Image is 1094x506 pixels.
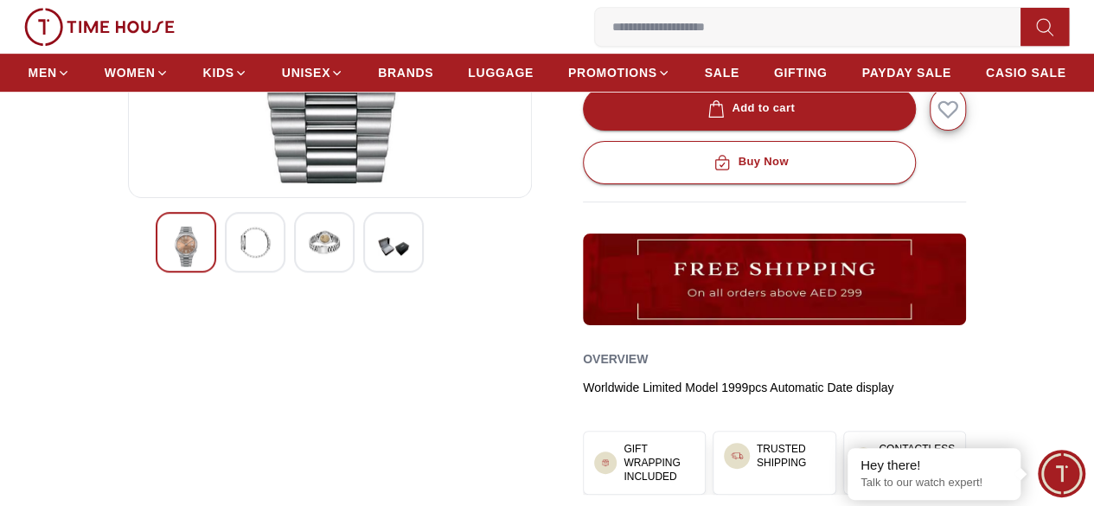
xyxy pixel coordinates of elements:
[583,87,916,131] button: Add to cart
[105,57,169,88] a: WOMEN
[24,8,175,46] img: ...
[282,57,343,88] a: UNISEX
[282,64,330,81] span: UNISEX
[583,234,966,325] img: ...
[986,64,1066,81] span: CASIO SALE
[986,57,1066,88] a: CASIO SALE
[105,64,156,81] span: WOMEN
[757,442,825,470] h3: TRUSTED SHIPPING
[731,450,742,461] img: ...
[879,442,955,470] h3: CONTACTLESS DELIVERY
[309,227,340,258] img: MECHANICAL MEN - NJ0158-89Y
[705,64,739,81] span: SALE
[378,227,409,266] img: MECHANICAL MEN - NJ0158-89Y
[568,57,670,88] a: PROMOTIONS
[601,458,610,467] img: ...
[240,227,271,258] img: MECHANICAL MEN - NJ0158-89Y
[705,57,739,88] a: SALE
[861,57,950,88] a: PAYDAY SALE
[583,141,916,184] button: Buy Now
[704,99,795,118] div: Add to cart
[29,57,70,88] a: MEN
[624,442,694,484] h3: GIFT WRAPPING INCLUDED
[583,379,966,396] p: Worldwide Limited Model 1999pcs Automatic Date display
[468,64,534,81] span: LUGGAGE
[774,57,828,88] a: GIFTING
[378,64,433,81] span: BRANDS
[468,57,534,88] a: LUGGAGE
[861,64,950,81] span: PAYDAY SALE
[860,476,1008,490] p: Talk to our watch expert!
[29,64,57,81] span: MEN
[583,346,648,372] h2: Overview
[203,64,234,81] span: KIDS
[774,64,828,81] span: GIFTING
[568,64,657,81] span: PROMOTIONS
[860,457,1008,474] div: Hey there!
[203,57,247,88] a: KIDS
[710,152,788,172] div: Buy Now
[170,227,202,266] img: MECHANICAL MEN - NJ0158-89Y
[378,57,433,88] a: BRANDS
[1038,450,1085,497] div: Chat Widget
